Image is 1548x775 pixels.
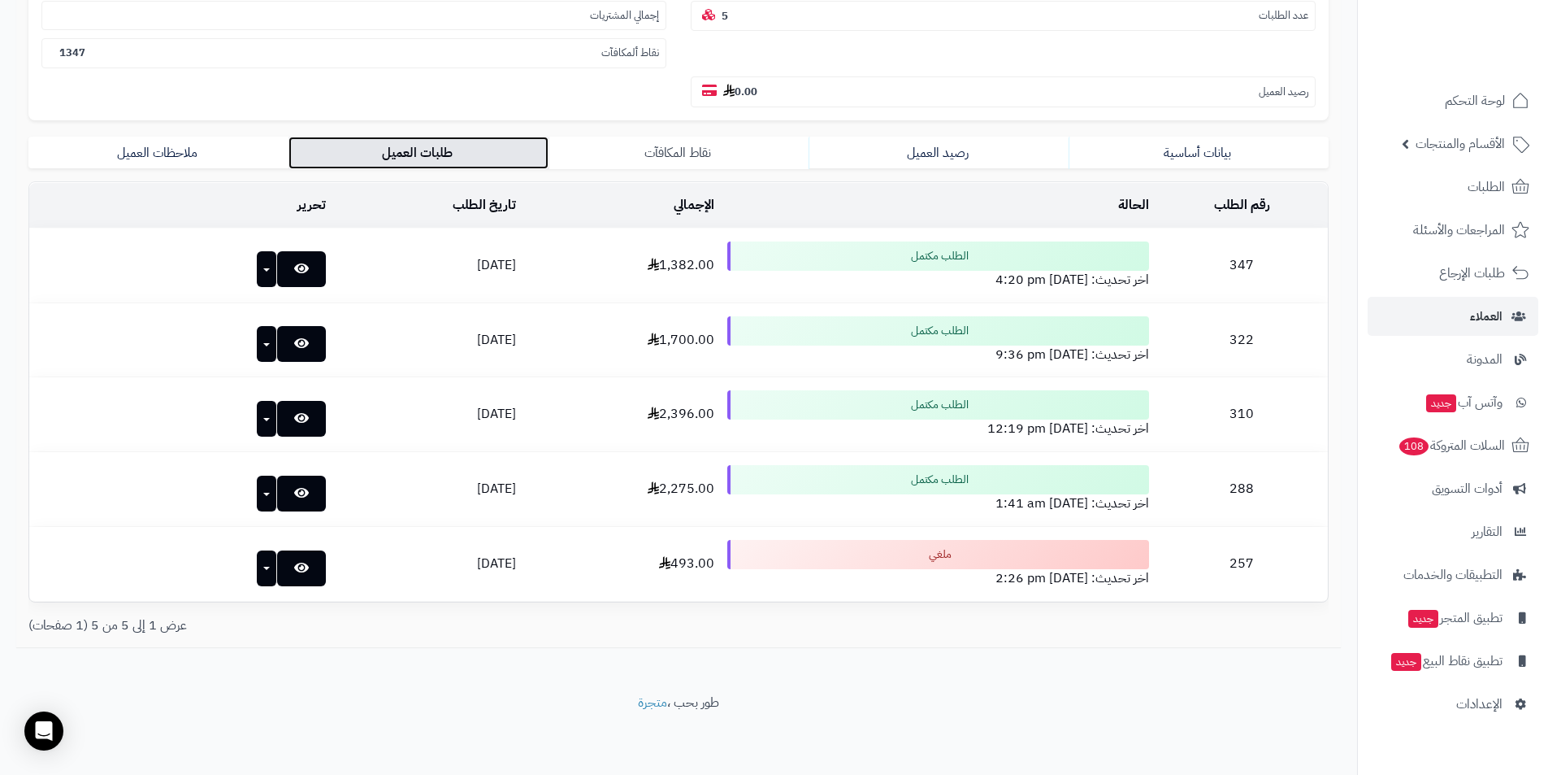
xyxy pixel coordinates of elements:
[1368,211,1538,250] a: المراجعات والأسئلة
[809,137,1069,169] a: رصيد العميل
[1416,133,1505,155] span: الأقسام والمنتجات
[1403,564,1502,586] span: التطبيقات والخدمات
[1472,520,1502,543] span: التقارير
[1156,452,1328,526] td: 288
[1156,527,1328,601] td: 257
[638,693,667,712] a: متجرة
[1156,229,1328,303] td: 347
[1368,340,1538,379] a: المدونة
[1432,477,1502,500] span: أدوات التسويق
[1368,512,1538,551] a: التقارير
[332,303,523,377] td: [DATE]
[727,242,1149,271] div: الطلب مكتمل
[1368,555,1538,594] a: التطبيقات والخدمات
[549,137,809,169] a: نقاط المكافآت
[1408,610,1438,628] span: جديد
[332,229,523,303] td: [DATE]
[590,8,659,24] small: إجمالي المشتريات
[523,527,721,601] td: 493.00
[1398,434,1505,457] span: السلات المتروكة
[1407,607,1502,629] span: تطبيق المتجر
[1156,303,1328,377] td: 322
[601,46,659,61] small: نقاط ألمكافآت
[1259,85,1308,100] small: رصيد العميل
[721,377,1156,451] td: اخر تحديث: [DATE] 12:19 pm
[1368,254,1538,293] a: طلبات الإرجاع
[727,540,1149,569] div: ملغي
[1456,693,1502,716] span: الإعدادات
[523,452,721,526] td: 2,275.00
[1413,219,1505,242] span: المراجعات والأسئلة
[1445,89,1505,112] span: لوحة التحكم
[1368,469,1538,508] a: أدوات التسويق
[16,616,679,635] div: عرض 1 إلى 5 من 5 (1 صفحات)
[1424,391,1502,414] span: وآتس آب
[722,8,728,24] b: 5
[1467,348,1502,371] span: المدونة
[59,45,85,60] b: 1347
[1368,81,1538,120] a: لوحة التحكم
[1399,438,1429,455] span: 108
[523,303,721,377] td: 1,700.00
[1390,650,1502,673] span: تطبيق نقاط البيع
[523,377,721,451] td: 2,396.00
[1069,137,1329,169] a: بيانات أساسية
[1470,305,1502,328] span: العملاء
[1391,653,1421,671] span: جديد
[1368,168,1538,207] a: الطلبات
[1156,183,1328,228] td: رقم الطلب
[288,137,549,169] a: طلبات العميل
[721,183,1156,228] td: الحالة
[1368,426,1538,465] a: السلات المتروكة108
[1368,642,1538,681] a: تطبيق نقاط البيعجديد
[727,465,1149,494] div: الطلب مكتمل
[24,712,63,751] div: Open Intercom Messenger
[1368,383,1538,422] a: وآتس آبجديد
[721,527,1156,601] td: اخر تحديث: [DATE] 2:26 pm
[332,452,523,526] td: [DATE]
[1468,176,1505,198] span: الطلبات
[721,229,1156,303] td: اخر تحديث: [DATE] 4:20 pm
[1368,685,1538,724] a: الإعدادات
[1368,297,1538,336] a: العملاء
[1439,262,1505,285] span: طلبات الإرجاع
[723,84,757,99] b: 0.00
[1259,8,1308,24] small: عدد الطلبات
[1156,377,1328,451] td: 310
[523,183,721,228] td: الإجمالي
[332,527,523,601] td: [DATE]
[727,316,1149,346] div: الطلب مكتمل
[28,137,288,169] a: ملاحظات العميل
[332,377,523,451] td: [DATE]
[1426,394,1456,412] span: جديد
[1368,599,1538,638] a: تطبيق المتجرجديد
[721,452,1156,526] td: اخر تحديث: [DATE] 1:41 am
[727,390,1149,420] div: الطلب مكتمل
[523,229,721,303] td: 1,382.00
[721,303,1156,377] td: اخر تحديث: [DATE] 9:36 pm
[332,183,523,228] td: تاريخ الطلب
[29,183,332,228] td: تحرير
